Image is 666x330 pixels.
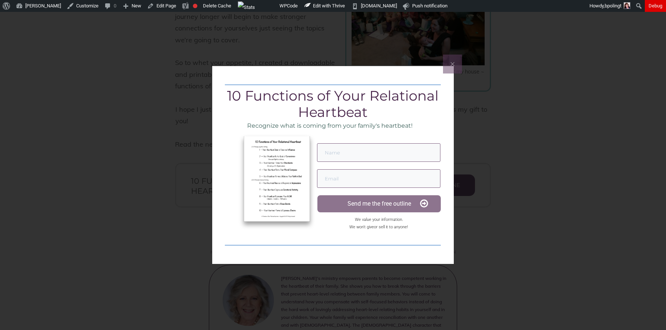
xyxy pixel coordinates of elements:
p: Recognize what is coming from your family's heartbeat! [247,121,413,131]
img: Views over 48 hours. Click for more Jetpack Stats. [238,1,255,13]
span: or sell it to anyone! [374,225,408,229]
input: Email [317,169,440,188]
span: We value your information. [355,217,403,222]
span: bpolingt [605,3,621,9]
span: We won't give [349,225,374,229]
button: Send me the free outline [317,195,441,212]
input: Name [317,143,440,162]
p: 10 Functions of Your Relational Heartbeat [225,88,441,121]
div: Focus keyphrase not set [193,4,197,8]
